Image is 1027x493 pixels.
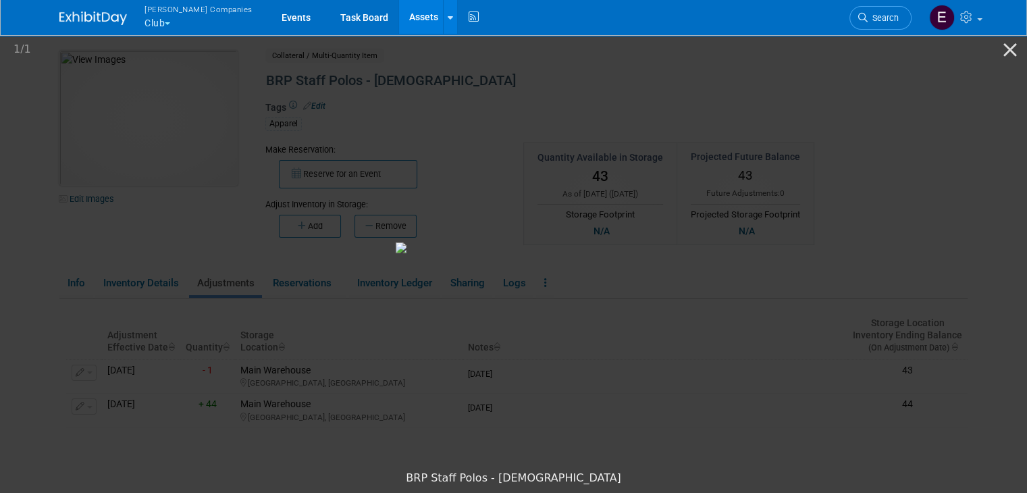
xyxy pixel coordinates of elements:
[59,11,127,25] img: ExhibitDay
[929,5,955,30] img: Ethyn Fruth
[396,242,632,253] img: BRP Staff Polos - Ladies
[868,13,899,23] span: Search
[993,34,1027,66] button: Close gallery
[14,43,20,55] span: 1
[144,2,253,16] span: [PERSON_NAME] Companies
[24,43,31,55] span: 1
[849,6,912,30] a: Search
